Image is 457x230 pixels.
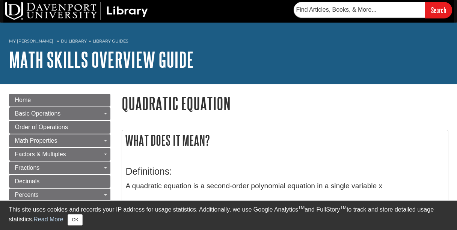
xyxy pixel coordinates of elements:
span: Decimals [15,178,40,184]
form: Searches DU Library's articles, books, and more [294,2,452,18]
span: 2 [268,199,271,206]
span: Order of Operations [15,124,68,130]
input: Find Articles, Books, & More... [294,2,425,18]
div: This site uses cookies and records your IP address for usage statistics. Additionally, we use Goo... [9,205,448,225]
a: Read More [33,216,63,222]
a: Math Properties [9,134,110,147]
button: Close [68,214,82,225]
a: Fractions [9,161,110,174]
input: Search [425,2,452,18]
a: Factors & Multiples [9,148,110,161]
a: My [PERSON_NAME] [9,38,53,44]
a: Order of Operations [9,121,110,134]
nav: breadcrumb [9,36,448,48]
img: DU Library [5,2,148,20]
span: Home [15,97,31,103]
a: Basic Operations [9,107,110,120]
span: Fractions [15,165,40,171]
a: Decimals [9,175,110,188]
span: Factors & Multiples [15,151,66,157]
sup: TM [340,205,347,210]
a: Math Skills Overview Guide [9,48,194,71]
span: Percents [15,192,39,198]
h3: Definitions: [126,166,444,177]
a: DU Library [61,38,87,44]
h1: Quadratic Equation [122,94,448,113]
a: Home [9,94,110,107]
sup: TM [298,205,305,210]
span: Basic Operations [15,110,61,117]
span: Math Properties [15,137,57,144]
a: Percents [9,189,110,201]
h2: What does it mean? [122,130,448,150]
a: Library Guides [93,38,128,44]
